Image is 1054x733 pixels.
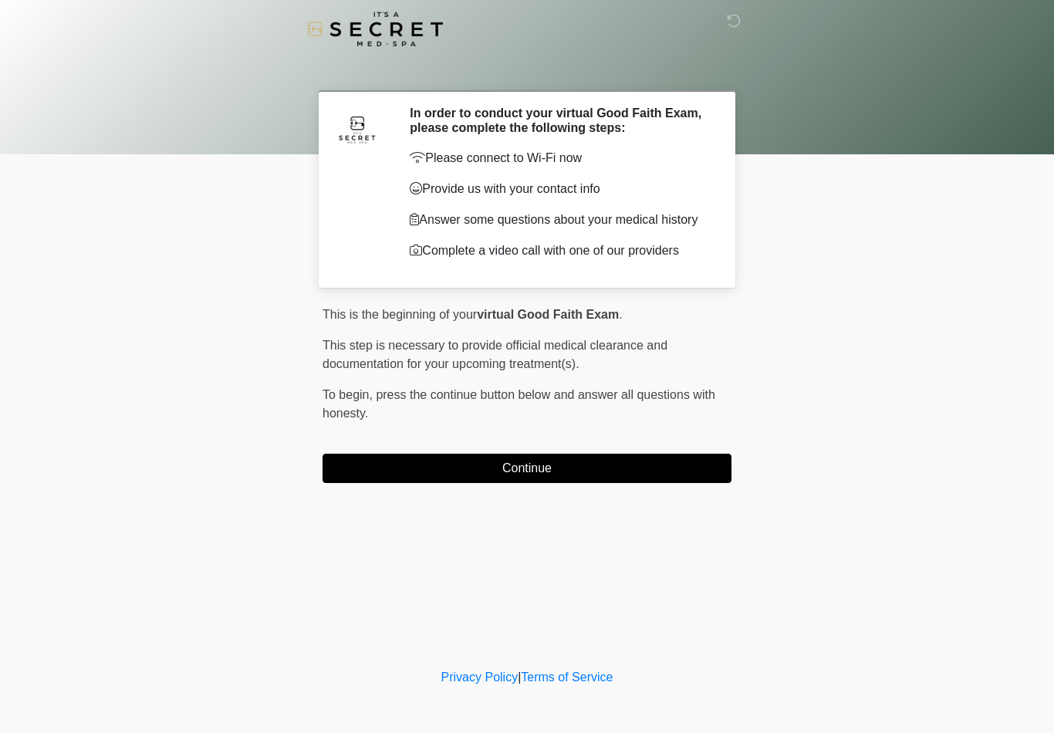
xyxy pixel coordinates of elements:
[410,180,708,198] p: Provide us with your contact info
[334,106,380,152] img: Agent Avatar
[410,149,708,167] p: Please connect to Wi-Fi now
[410,242,708,260] p: Complete a video call with one of our providers
[307,12,443,46] img: It's A Secret Med Spa Logo
[410,106,708,135] h2: In order to conduct your virtual Good Faith Exam, please complete the following steps:
[323,308,477,321] span: This is the beginning of your
[323,388,376,401] span: To begin,
[518,671,521,684] a: |
[441,671,519,684] a: Privacy Policy
[410,211,708,229] p: Answer some questions about your medical history
[477,308,619,321] strong: virtual Good Faith Exam
[323,339,667,370] span: This step is necessary to provide official medical clearance and documentation for your upcoming ...
[619,308,622,321] span: .
[521,671,613,684] a: Terms of Service
[323,388,715,420] span: press the continue button below and answer all questions with honesty.
[323,454,731,483] button: Continue
[311,56,743,84] h1: ‎ ‎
